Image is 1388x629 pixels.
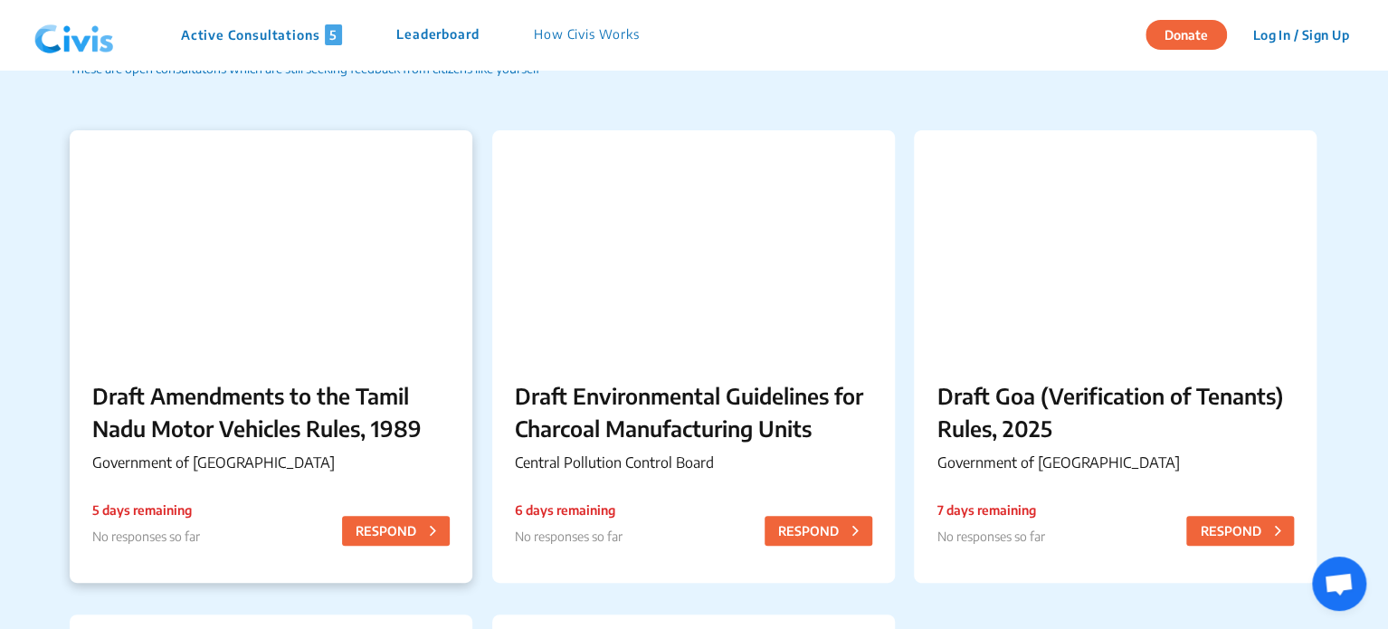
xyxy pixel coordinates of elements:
[325,24,342,45] span: 5
[1146,24,1241,43] a: Donate
[1186,516,1294,546] button: RESPOND
[27,8,121,62] img: navlogo.png
[515,379,872,444] p: Draft Environmental Guidelines for Charcoal Manufacturing Units
[936,379,1294,444] p: Draft Goa (Verification of Tenants) Rules, 2025
[1146,20,1227,50] button: Donate
[914,130,1317,583] a: Draft Goa (Verification of Tenants) Rules, 2025Government of [GEOGRAPHIC_DATA]7 days remaining No...
[70,130,472,583] a: Draft Amendments to the Tamil Nadu Motor Vehicles Rules, 1989Government of [GEOGRAPHIC_DATA]5 day...
[936,529,1044,544] span: No responses so far
[396,24,480,45] p: Leaderboard
[515,529,623,544] span: No responses so far
[92,452,450,473] p: Government of [GEOGRAPHIC_DATA]
[765,516,872,546] button: RESPOND
[181,24,342,45] p: Active Consultations
[492,130,895,583] a: Draft Environmental Guidelines for Charcoal Manufacturing UnitsCentral Pollution Control Board6 d...
[936,500,1044,519] p: 7 days remaining
[92,529,200,544] span: No responses so far
[534,24,640,45] p: How Civis Works
[92,500,200,519] p: 5 days remaining
[936,452,1294,473] p: Government of [GEOGRAPHIC_DATA]
[92,379,450,444] p: Draft Amendments to the Tamil Nadu Motor Vehicles Rules, 1989
[515,452,872,473] p: Central Pollution Control Board
[1241,21,1361,49] button: Log In / Sign Up
[1312,557,1366,611] div: Open chat
[515,500,623,519] p: 6 days remaining
[342,516,450,546] button: RESPOND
